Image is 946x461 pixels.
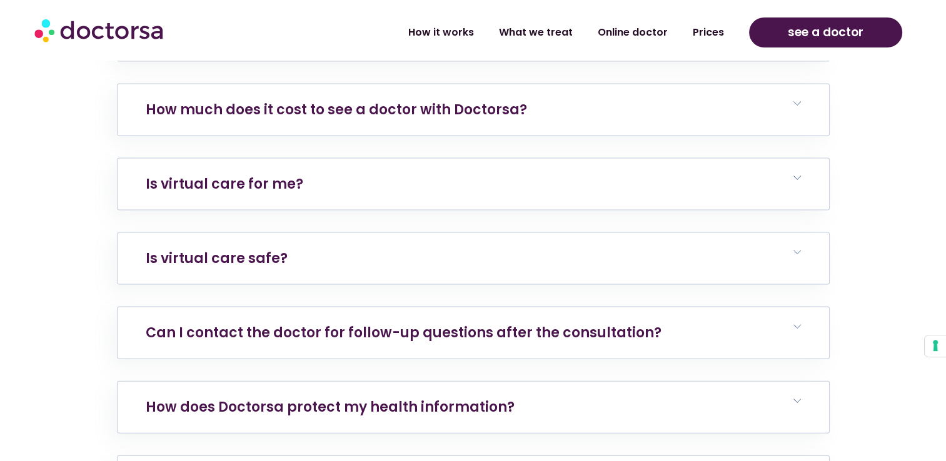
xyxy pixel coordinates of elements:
a: How does Doctorsa protect my health information? [146,397,515,417]
h6: Can I contact the doctor for follow-up questions after the consultation? [118,307,829,359]
span: see a doctor [788,22,863,42]
a: Online doctor [585,18,680,47]
a: Prices [680,18,737,47]
h6: How does Doctorsa protect my health information? [118,382,829,433]
a: see a doctor [749,17,903,47]
a: Can I contact the doctor for follow-up questions after the consultation? [146,323,662,342]
h6: How much does it cost to see a doctor with Doctorsa? [118,84,829,136]
a: How it works [396,18,486,47]
h6: Is virtual care for me? [118,159,829,210]
a: Is virtual care for me? [146,174,303,194]
h6: Is virtual care safe? [118,233,829,284]
button: Your consent preferences for tracking technologies [925,335,946,357]
a: What we treat [486,18,585,47]
a: How much does it cost to see a doctor with Doctorsa? [146,100,527,119]
a: Is virtual care safe? [146,249,288,268]
nav: Menu [249,18,737,47]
